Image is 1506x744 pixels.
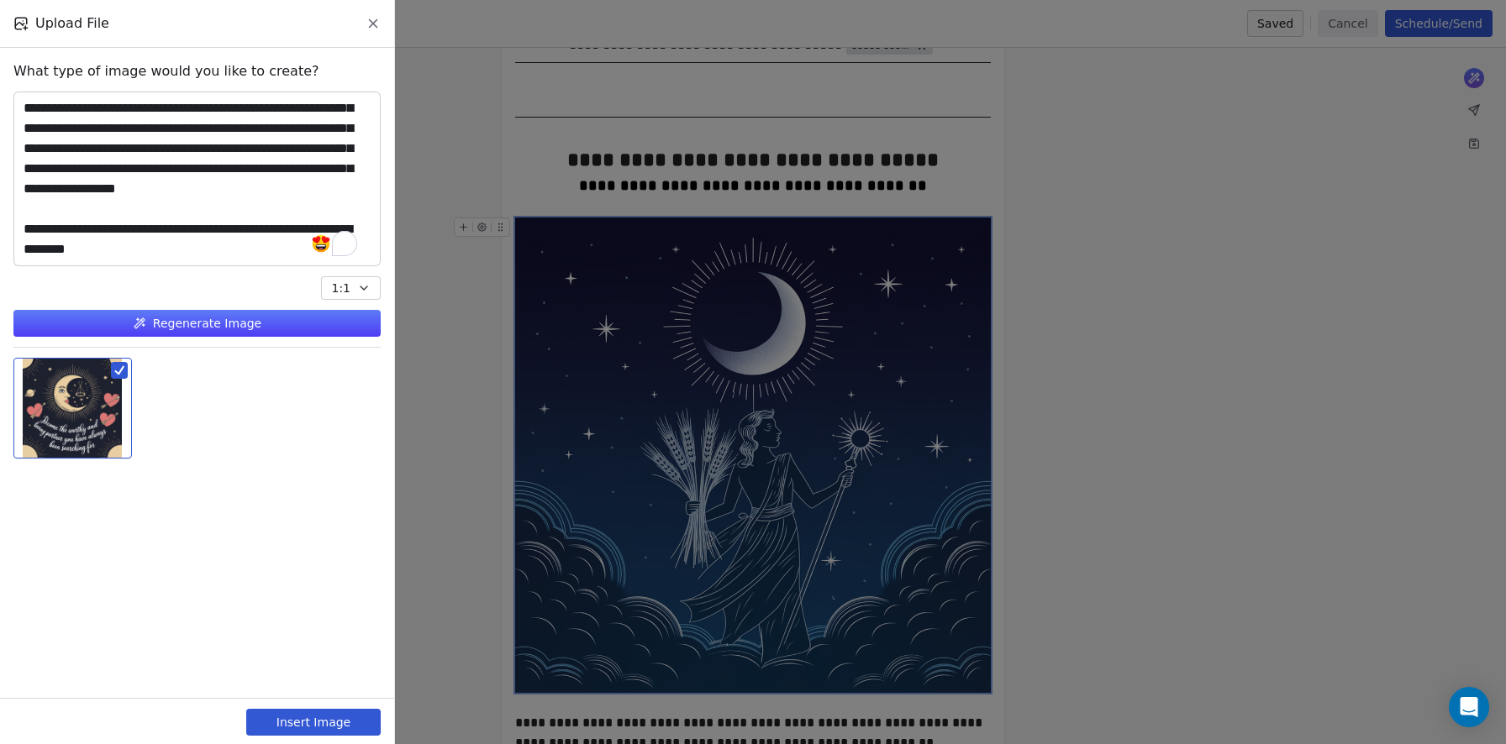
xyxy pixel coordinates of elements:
[14,92,380,265] textarea: To enrich screen reader interactions, please activate Accessibility in Grammarly extension settings
[13,310,381,337] button: Regenerate Image
[1449,687,1489,727] div: Open Intercom Messenger
[35,13,109,34] span: Upload File
[246,709,381,736] button: Insert Image
[331,280,350,297] span: 1:1
[13,61,319,81] span: What type of image would you like to create?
